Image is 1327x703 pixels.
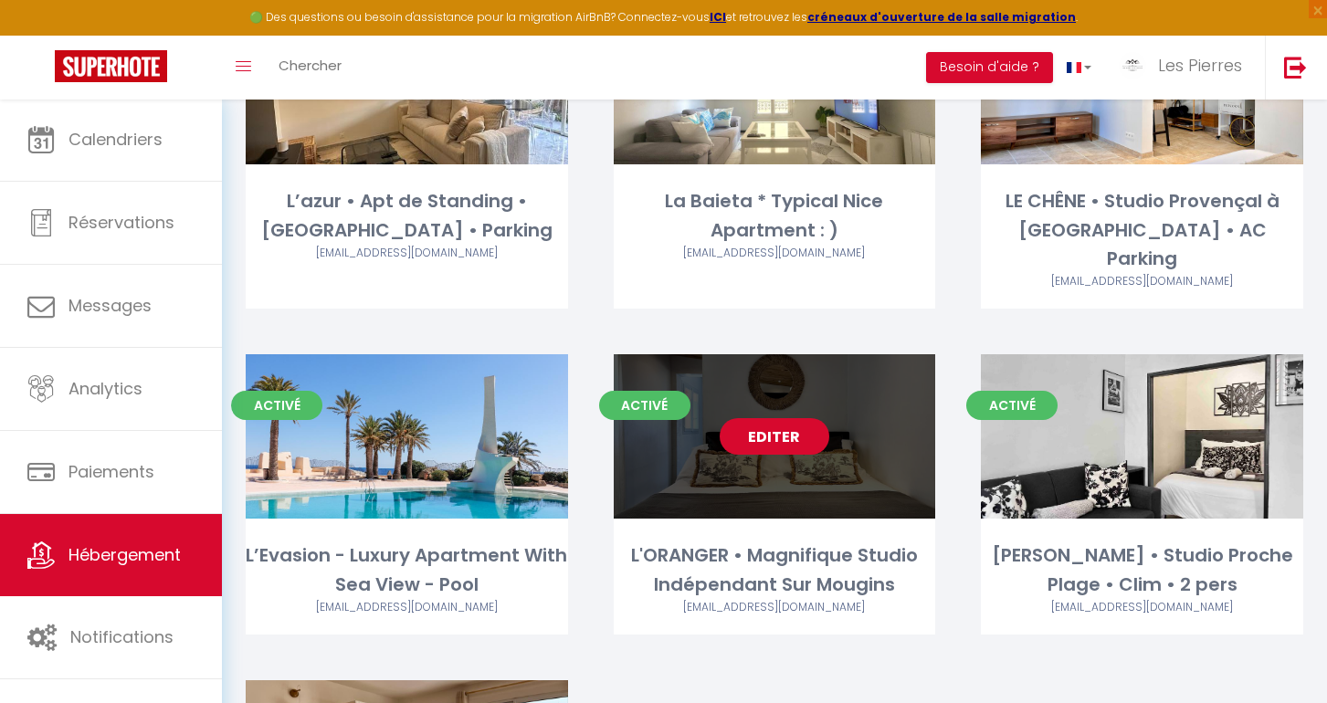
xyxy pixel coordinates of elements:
[55,50,167,82] img: Super Booking
[926,52,1053,83] button: Besoin d'aide ?
[981,541,1303,599] div: [PERSON_NAME] • Studio Proche Plage • Clim • 2 pers
[614,599,936,616] div: Airbnb
[246,187,568,245] div: L’azur • Apt de Standing • [GEOGRAPHIC_DATA] • Parking
[807,9,1076,25] a: créneaux d'ouverture de la salle migration
[15,7,69,62] button: Ouvrir le widget de chat LiveChat
[68,460,154,483] span: Paiements
[1158,54,1242,77] span: Les Pierres
[614,541,936,599] div: L'ORANGER • Magnifique Studio Indépendant Sur Mougins
[599,391,690,420] span: Activé
[246,541,568,599] div: L’Evasion - Luxury Apartment With Sea View - Pool
[231,391,322,420] span: Activé
[981,187,1303,273] div: LE CHÊNE • Studio Provençal à [GEOGRAPHIC_DATA] • AC Parking
[1105,36,1265,100] a: ... Les Pierres
[68,211,174,234] span: Réservations
[966,391,1058,420] span: Activé
[246,245,568,262] div: Airbnb
[710,9,726,25] a: ICI
[68,128,163,151] span: Calendriers
[1119,52,1146,79] img: ...
[1284,56,1307,79] img: logout
[614,245,936,262] div: Airbnb
[68,377,142,400] span: Analytics
[981,273,1303,290] div: Airbnb
[68,294,152,317] span: Messages
[614,187,936,245] div: La Baieta * Typical Nice Apartment : )
[720,418,829,455] a: Editer
[246,599,568,616] div: Airbnb
[68,543,181,566] span: Hébergement
[265,36,355,100] a: Chercher
[279,56,342,75] span: Chercher
[70,625,174,648] span: Notifications
[981,599,1303,616] div: Airbnb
